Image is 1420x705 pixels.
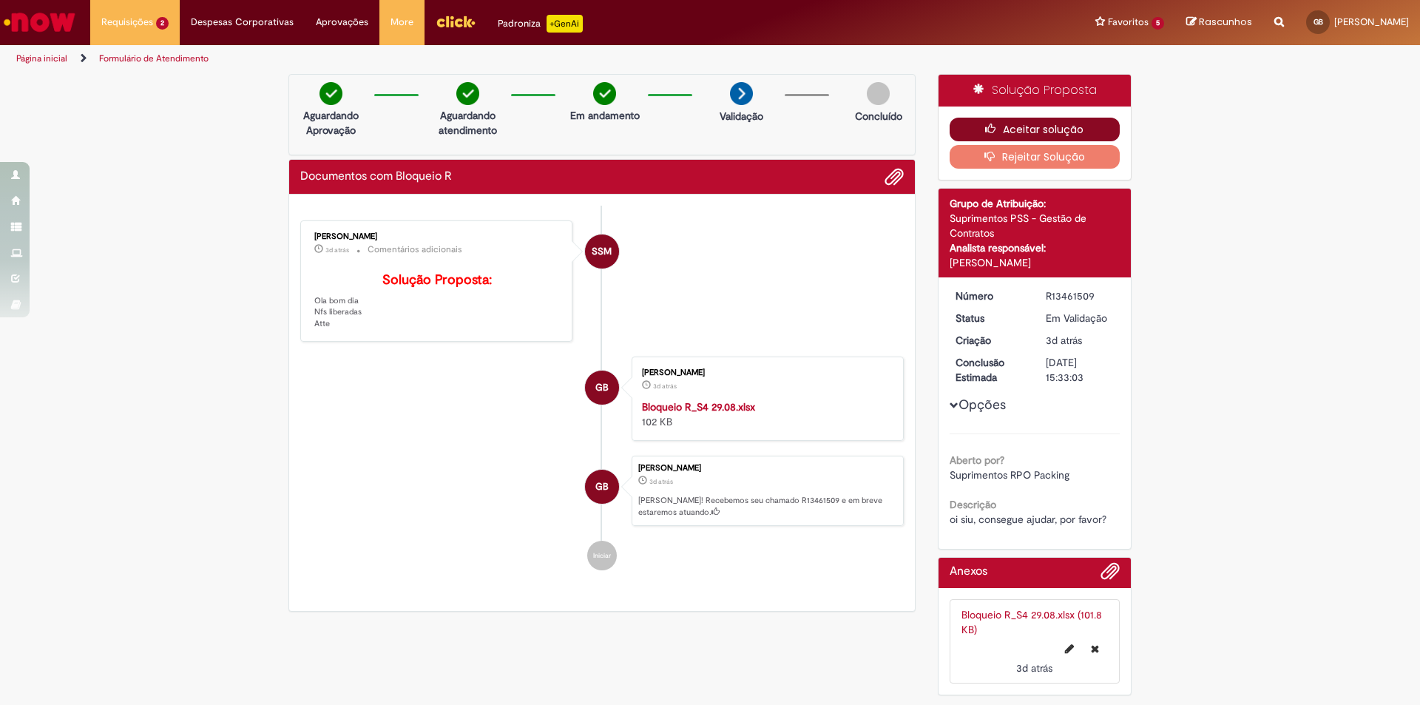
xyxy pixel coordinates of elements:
[16,53,67,64] a: Página inicial
[585,235,619,269] div: Siumara Santos Moura
[1046,334,1082,347] span: 3d atrás
[432,108,504,138] p: Aguardando atendimento
[944,289,1035,303] dt: Número
[653,382,677,391] span: 3d atrás
[1056,637,1083,661] button: Editar nome de arquivo Bloqueio R_S4 29.08.xlsx
[300,170,452,183] h2: Documentos com Bloqueio R Histórico de tíquete
[1334,16,1409,28] span: [PERSON_NAME]
[316,15,368,30] span: Aprovações
[642,368,888,377] div: [PERSON_NAME]
[368,243,462,256] small: Comentários adicionais
[592,234,612,269] span: SSM
[638,495,896,518] p: [PERSON_NAME]! Recebemos seu chamado R13461509 e em breve estaremos atuando.
[642,399,888,429] div: 102 KB
[950,196,1120,211] div: Grupo de Atribuição:
[1186,16,1252,30] a: Rascunhos
[456,82,479,105] img: check-circle-green.png
[950,255,1120,270] div: [PERSON_NAME]
[1046,355,1115,385] div: [DATE] 15:33:03
[325,246,349,254] time: 29/08/2025 12:13:43
[547,15,583,33] p: +GenAi
[1199,15,1252,29] span: Rascunhos
[1046,289,1115,303] div: R13461509
[855,109,902,124] p: Concluído
[1016,661,1052,675] span: 3d atrás
[950,468,1069,482] span: Suprimentos RPO Packing
[595,370,609,405] span: GB
[1313,17,1323,27] span: GB
[593,82,616,105] img: check-circle-green.png
[867,82,890,105] img: img-circle-grey.png
[950,118,1120,141] button: Aceitar solução
[1152,17,1164,30] span: 5
[1108,15,1149,30] span: Favoritos
[730,82,753,105] img: arrow-next.png
[319,82,342,105] img: check-circle-green.png
[649,477,673,486] time: 29/08/2025 10:32:59
[1100,561,1120,588] button: Adicionar anexos
[961,608,1102,636] a: Bloqueio R_S4 29.08.xlsx (101.8 KB)
[885,167,904,186] button: Adicionar anexos
[101,15,153,30] span: Requisições
[295,108,367,138] p: Aguardando Aprovação
[1016,661,1052,675] time: 29/08/2025 10:32:58
[950,565,987,578] h2: Anexos
[950,498,996,511] b: Descrição
[99,53,209,64] a: Formulário de Atendimento
[325,246,349,254] span: 3d atrás
[585,470,619,504] div: Giovanna Alves Boare
[653,382,677,391] time: 29/08/2025 10:32:58
[300,206,904,586] ul: Histórico de tíquete
[1046,333,1115,348] div: 29/08/2025 10:32:59
[314,273,561,330] p: Ola bom dia Nfs liberadas Atte
[156,17,169,30] span: 2
[649,477,673,486] span: 3d atrás
[585,371,619,405] div: Giovanna Alves Boare
[950,513,1106,526] span: oi siu, consegue ajudar, por favor?
[950,240,1120,255] div: Analista responsável:
[1046,311,1115,325] div: Em Validação
[498,15,583,33] div: Padroniza
[638,464,896,473] div: [PERSON_NAME]
[950,145,1120,169] button: Rejeitar Solução
[944,311,1035,325] dt: Status
[11,45,936,72] ul: Trilhas de página
[720,109,763,124] p: Validação
[191,15,294,30] span: Despesas Corporativas
[570,108,640,123] p: Em andamento
[1046,334,1082,347] time: 29/08/2025 10:32:59
[1,7,78,37] img: ServiceNow
[642,400,755,414] a: Bloqueio R_S4 29.08.xlsx
[944,355,1035,385] dt: Conclusão Estimada
[944,333,1035,348] dt: Criação
[1082,637,1108,661] button: Excluir Bloqueio R_S4 29.08.xlsx
[314,232,561,241] div: [PERSON_NAME]
[595,469,609,505] span: GB
[950,453,1004,467] b: Aberto por?
[939,75,1132,107] div: Solução Proposta
[390,15,413,30] span: More
[436,10,476,33] img: click_logo_yellow_360x200.png
[382,271,492,289] b: Solução Proposta:
[950,211,1120,240] div: Suprimentos PSS - Gestão de Contratos
[300,456,904,527] li: Giovanna Alves Boare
